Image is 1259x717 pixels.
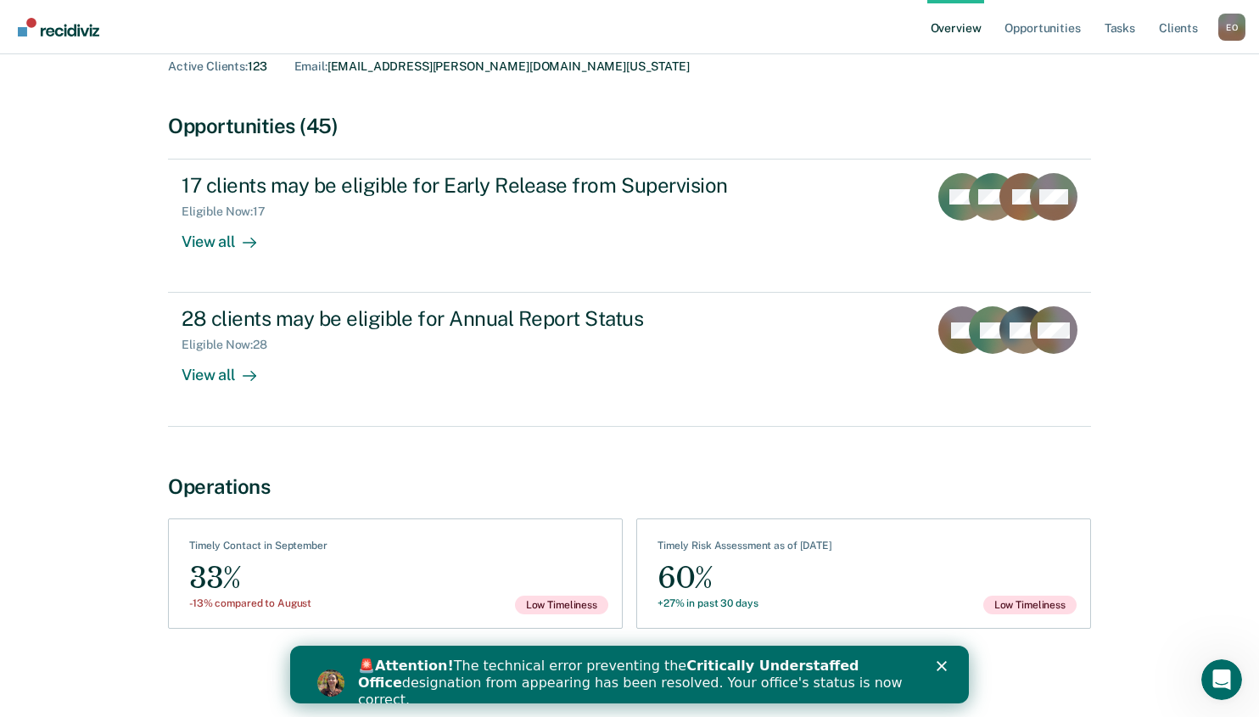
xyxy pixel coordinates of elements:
[657,597,832,609] div: +27% in past 30 days
[182,204,279,219] div: Eligible Now : 17
[294,59,327,73] span: Email :
[168,474,1091,499] div: Operations
[1218,14,1245,41] div: E O
[182,306,777,331] div: 28 clients may be eligible for Annual Report Status
[189,540,327,558] div: Timely Contact in September
[168,159,1091,293] a: 17 clients may be eligible for Early Release from SupervisionEligible Now:17View all
[294,59,690,74] div: [EMAIL_ADDRESS][PERSON_NAME][DOMAIN_NAME][US_STATE]
[657,559,832,597] div: 60%
[983,596,1077,614] span: Low Timeliness
[168,293,1091,426] a: 28 clients may be eligible for Annual Report StatusEligible Now:28View all
[1201,659,1242,700] iframe: Intercom live chat
[182,352,277,385] div: View all
[182,338,281,352] div: Eligible Now : 28
[68,12,569,45] b: Critically Understaffed Office
[168,59,267,74] div: 123
[515,596,608,614] span: Low Timeliness
[189,559,327,597] div: 33%
[182,173,777,198] div: 17 clients may be eligible for Early Release from Supervision
[68,12,624,63] div: 🚨 The technical error preventing the designation from appearing has been resolved. Your office's ...
[657,540,832,558] div: Timely Risk Assessment as of [DATE]
[168,59,248,73] span: Active Clients :
[1218,14,1245,41] button: Profile dropdown button
[168,114,1091,138] div: Opportunities (45)
[182,219,277,252] div: View all
[646,15,663,25] div: Close
[85,12,164,28] b: Attention!
[189,597,327,609] div: -13% compared to August
[290,646,969,703] iframe: Intercom live chat banner
[18,18,99,36] img: Recidiviz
